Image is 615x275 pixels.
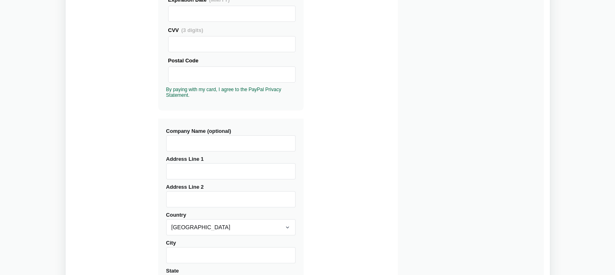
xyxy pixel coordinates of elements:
div: CVV [168,26,296,34]
label: Country [166,212,296,235]
label: Address Line 1 [166,156,296,179]
input: City [166,247,296,263]
iframe: Secure Credit Card Frame - Postal Code [172,67,292,82]
input: Address Line 2 [166,191,296,207]
label: City [166,240,296,263]
input: Company Name (optional) [166,135,296,151]
a: By paying with my card, I agree to the PayPal Privacy Statement. [166,87,281,98]
input: Address Line 1 [166,163,296,179]
div: Postal Code [168,56,296,65]
select: Country [166,219,296,235]
span: (3 digits) [181,27,203,33]
iframe: Secure Credit Card Frame - CVV [172,36,292,52]
label: Address Line 2 [166,184,296,207]
iframe: Secure Credit Card Frame - Expiration Date [172,6,292,21]
label: Company Name (optional) [166,128,296,151]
